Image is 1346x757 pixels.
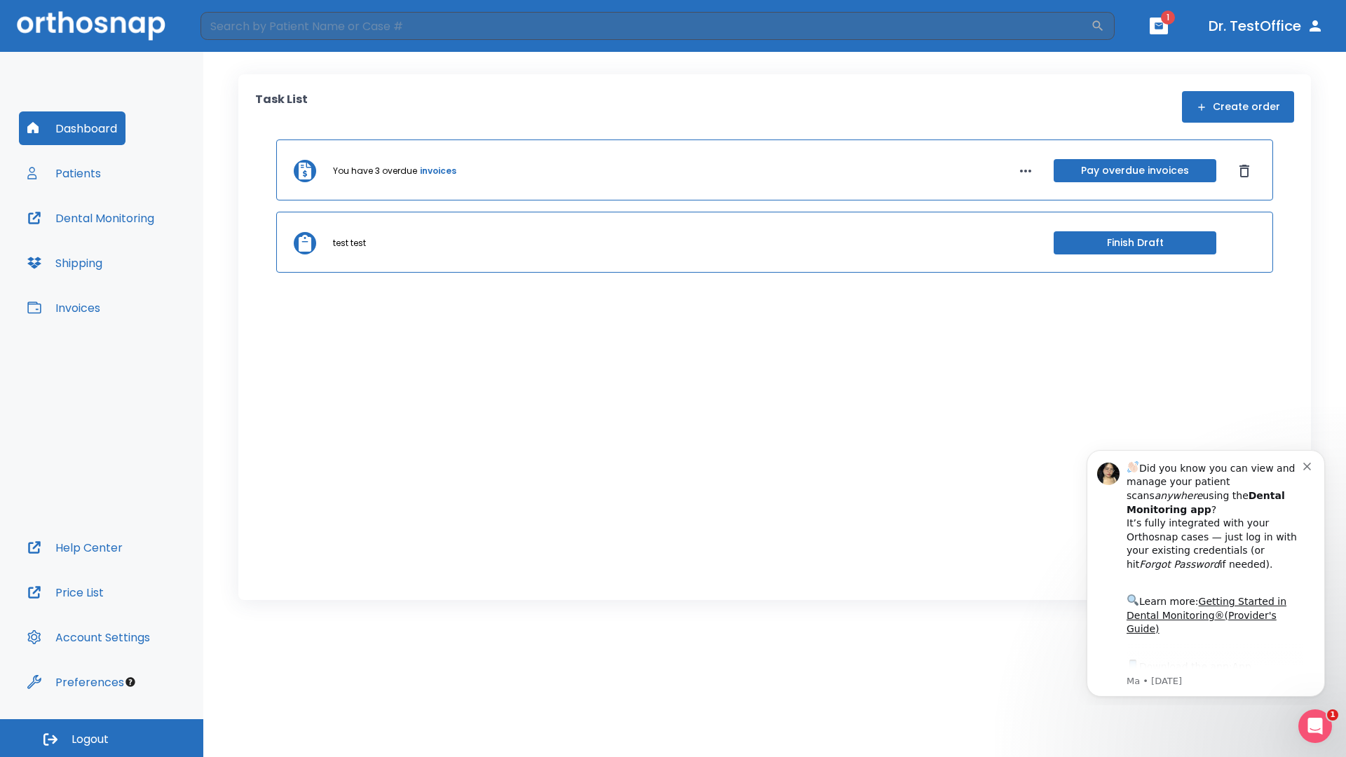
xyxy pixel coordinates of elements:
[19,620,158,654] button: Account Settings
[255,91,308,123] p: Task List
[238,22,249,33] button: Dismiss notification
[72,732,109,747] span: Logout
[333,237,366,250] p: test test
[1054,159,1216,182] button: Pay overdue invoices
[61,224,186,249] a: App Store
[19,291,109,325] button: Invoices
[61,220,238,292] div: Download the app: | ​ Let us know if you need help getting started!
[1233,160,1256,182] button: Dismiss
[333,165,417,177] p: You have 3 overdue
[1327,709,1338,721] span: 1
[19,531,131,564] button: Help Center
[1054,231,1216,254] button: Finish Draft
[1182,91,1294,123] button: Create order
[1298,709,1332,743] iframe: Intercom live chat
[61,238,238,250] p: Message from Ma, sent 5w ago
[1161,11,1175,25] span: 1
[200,12,1091,40] input: Search by Patient Name or Case #
[19,111,125,145] button: Dashboard
[19,246,111,280] button: Shipping
[19,575,112,609] button: Price List
[19,665,132,699] button: Preferences
[1066,437,1346,705] iframe: Intercom notifications message
[1203,13,1329,39] button: Dr. TestOffice
[17,11,165,40] img: Orthosnap
[124,676,137,688] div: Tooltip anchor
[19,201,163,235] button: Dental Monitoring
[420,165,456,177] a: invoices
[19,156,109,190] button: Patients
